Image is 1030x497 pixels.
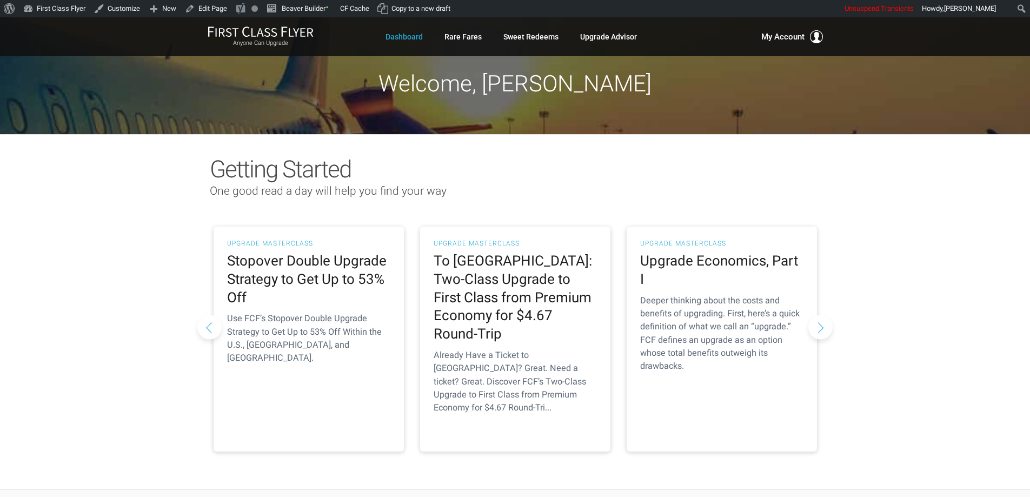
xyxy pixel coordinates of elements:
a: UPGRADE MASTERCLASS To [GEOGRAPHIC_DATA]: Two-Class Upgrade to First Class from Premium Economy f... [420,227,610,452]
span: Getting Started [210,155,351,183]
h2: Stopover Double Upgrade Strategy to Get Up to 53% Off [227,252,390,307]
img: First Class Flyer [208,26,314,37]
a: UPGRADE MASTERCLASS Upgrade Economics, Part I Deeper thinking about the costs and benefits of upg... [627,227,817,452]
a: Sweet Redeems [503,27,559,47]
button: Previous slide [197,315,222,339]
a: Upgrade Advisor [580,27,637,47]
h3: UPGRADE MASTERCLASS [434,240,597,247]
h2: To [GEOGRAPHIC_DATA]: Two-Class Upgrade to First Class from Premium Economy for $4.67 Round-Trip [434,252,597,343]
a: UPGRADE MASTERCLASS Stopover Double Upgrade Strategy to Get Up to 53% Off Use FCF’s Stopover Doub... [214,227,404,452]
span: [PERSON_NAME] [944,4,996,12]
span: One good read a day will help you find your way [210,184,447,197]
button: Next slide [808,315,833,339]
h3: UPGRADE MASTERCLASS [227,240,390,247]
button: My Account [761,30,823,43]
p: Use FCF’s Stopover Double Upgrade Strategy to Get Up to 53% Off Within the U.S., [GEOGRAPHIC_DATA... [227,312,390,365]
small: Anyone Can Upgrade [208,39,314,47]
h3: UPGRADE MASTERCLASS [640,240,803,247]
a: First Class FlyerAnyone Can Upgrade [208,26,314,48]
span: My Account [761,30,805,43]
span: Welcome, [PERSON_NAME] [378,70,652,97]
span: • [325,2,329,13]
span: Unsuspend Transients [845,4,914,12]
p: Deeper thinking about the costs and benefits of upgrading. First, here’s a quick definition of wh... [640,294,803,373]
p: Already Have a Ticket to [GEOGRAPHIC_DATA]? Great. Need a ticket? Great. Discover FCF’s Two-Class... [434,349,597,414]
h2: Upgrade Economics, Part I [640,252,803,289]
a: Rare Fares [444,27,482,47]
a: Dashboard [386,27,423,47]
